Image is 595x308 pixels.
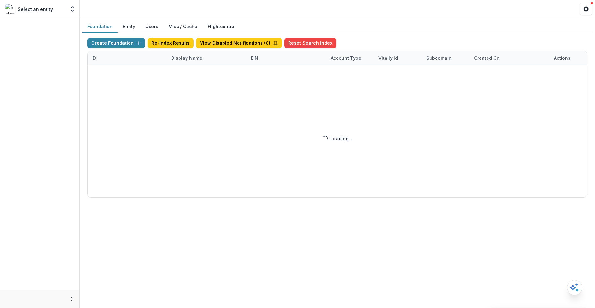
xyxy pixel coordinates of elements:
img: Select an entity [5,4,15,14]
button: More [68,295,76,303]
button: Open AI Assistant [567,280,582,295]
button: Open entity switcher [68,3,77,15]
button: Misc / Cache [163,20,202,33]
a: Flightcontrol [208,23,236,30]
button: Get Help [580,3,592,15]
p: Select an entity [18,6,53,12]
button: Foundation [82,20,118,33]
button: Users [140,20,163,33]
button: Entity [118,20,140,33]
